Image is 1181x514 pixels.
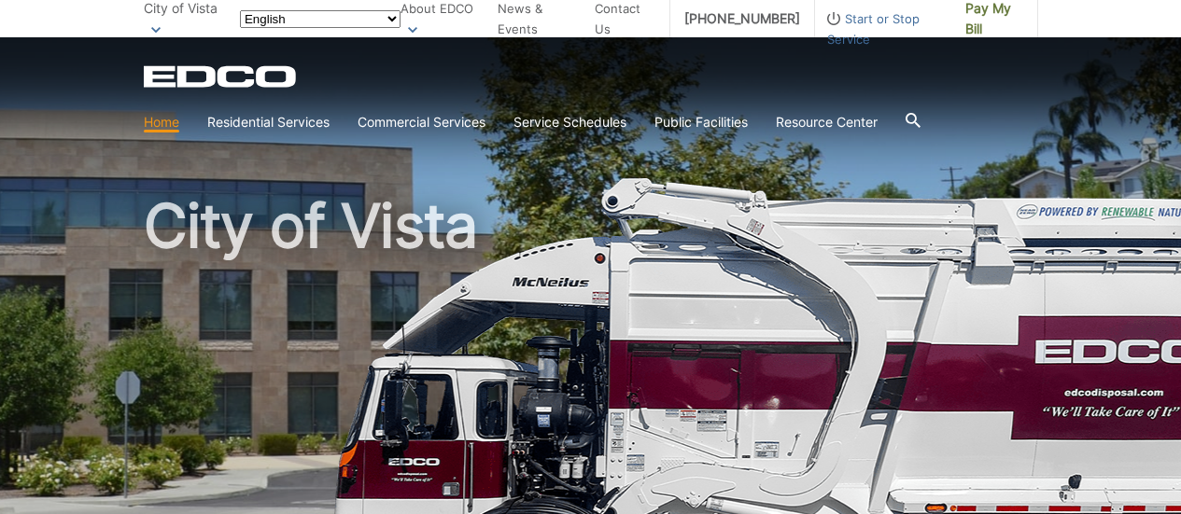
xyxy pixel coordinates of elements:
a: Residential Services [207,112,330,132]
a: EDCD logo. Return to the homepage. [144,65,299,88]
a: Service Schedules [513,112,626,132]
a: Home [144,112,179,132]
a: Resource Center [776,112,878,132]
a: Public Facilities [654,112,748,132]
a: Commercial Services [358,112,485,132]
select: Select a language [240,10,401,28]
